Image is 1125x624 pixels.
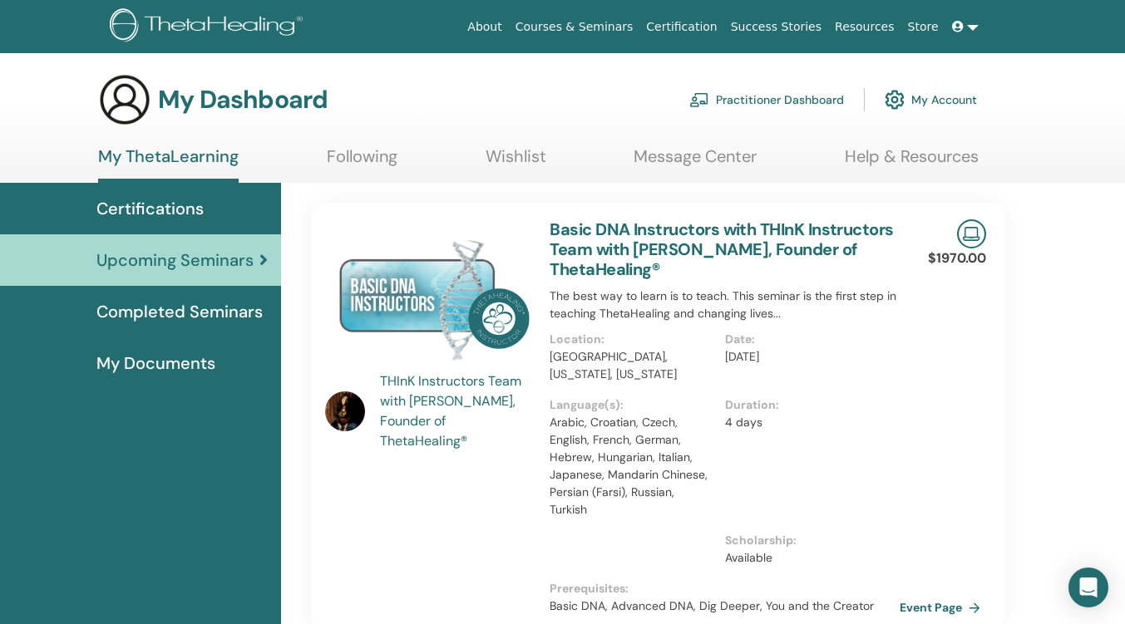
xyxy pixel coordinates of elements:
[724,12,828,42] a: Success Stories
[325,219,530,376] img: Basic DNA Instructors
[550,219,894,280] a: Basic DNA Instructors with THInK Instructors Team with [PERSON_NAME], Founder of ThetaHealing®
[928,248,986,268] p: $1970.00
[725,348,890,366] p: [DATE]
[885,81,977,118] a: My Account
[550,597,900,615] p: Basic DNA, Advanced DNA, Dig Deeper, You and the Creator
[689,92,709,107] img: chalkboard-teacher.svg
[96,196,204,221] span: Certifications
[98,146,239,183] a: My ThetaLearning
[828,12,901,42] a: Resources
[1068,567,1108,607] div: Open Intercom Messenger
[550,331,714,348] p: Location :
[98,73,151,126] img: generic-user-icon.jpg
[509,12,640,42] a: Courses & Seminars
[725,331,890,348] p: Date :
[634,146,757,179] a: Message Center
[380,371,534,451] a: THInK Instructors Team with [PERSON_NAME], Founder of ThetaHealing®
[550,580,900,597] p: Prerequisites :
[327,146,397,179] a: Following
[461,12,508,42] a: About
[725,549,890,567] p: Available
[96,299,263,324] span: Completed Seminars
[158,85,328,115] h3: My Dashboard
[725,396,890,414] p: Duration :
[550,287,900,322] p: The best way to learn is to teach. This seminar is the first step in teaching ThetaHealing and ch...
[900,595,987,620] a: Event Page
[550,414,714,518] p: Arabic, Croatian, Czech, English, French, German, Hebrew, Hungarian, Italian, Japanese, Mandarin ...
[550,348,714,383] p: [GEOGRAPHIC_DATA], [US_STATE], [US_STATE]
[486,146,546,179] a: Wishlist
[845,146,979,179] a: Help & Resources
[96,351,215,376] span: My Documents
[901,12,945,42] a: Store
[725,532,890,549] p: Scholarship :
[957,219,986,248] img: Live Online Seminar
[725,414,890,431] p: 4 days
[325,391,365,431] img: default.jpg
[96,248,254,273] span: Upcoming Seminars
[110,8,308,46] img: logo.png
[885,86,905,114] img: cog.svg
[689,81,844,118] a: Practitioner Dashboard
[550,396,714,414] p: Language(s) :
[639,12,723,42] a: Certification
